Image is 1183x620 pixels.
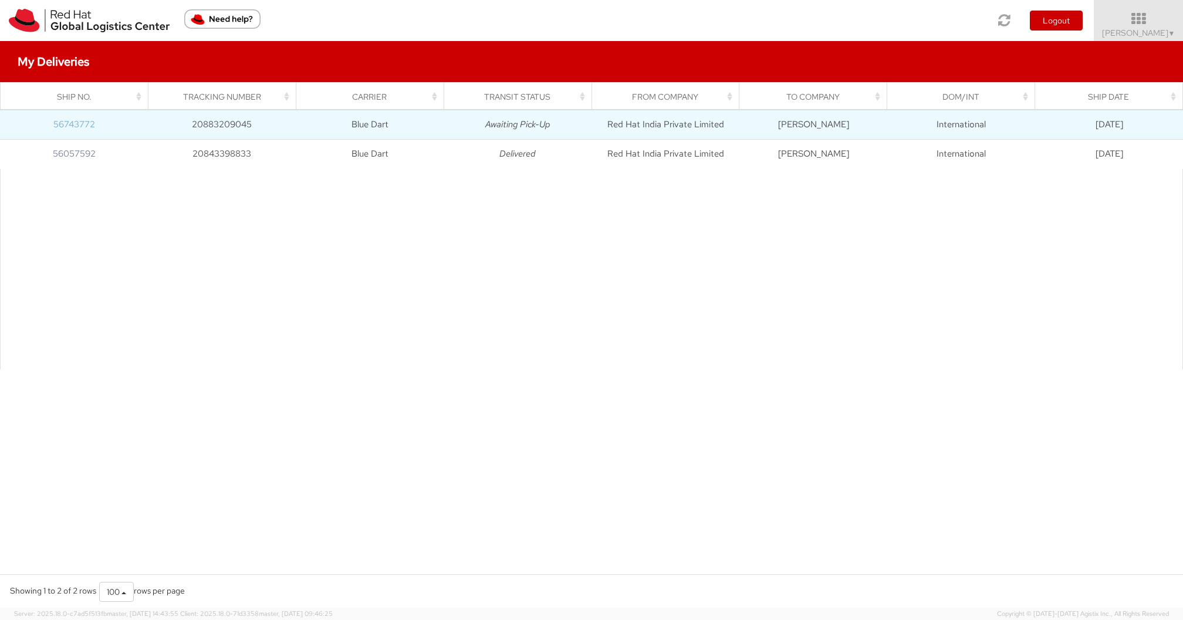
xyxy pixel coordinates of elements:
[499,148,536,160] i: Delivered
[107,609,178,618] span: master, [DATE] 14:43:55
[1035,110,1183,140] td: [DATE]
[602,91,735,103] div: From Company
[485,118,550,130] i: Awaiting Pick-Up
[18,55,89,68] h4: My Deliveries
[1030,11,1083,31] button: Logout
[148,140,296,169] td: 20843398833
[107,587,120,597] span: 100
[99,582,134,602] button: 100
[750,91,883,103] div: To Company
[296,110,444,140] td: Blue Dart
[1035,140,1183,169] td: [DATE]
[14,609,178,618] span: Server: 2025.18.0-c7ad5f513fb
[11,91,144,103] div: Ship No.
[296,140,444,169] td: Blue Dart
[739,140,887,169] td: [PERSON_NAME]
[180,609,333,618] span: Client: 2025.18.0-71d3358
[591,140,739,169] td: Red Hat India Private Limited
[148,110,296,140] td: 20883209045
[10,585,96,596] span: Showing 1 to 2 of 2 rows
[53,118,95,130] a: 56743772
[887,110,1035,140] td: International
[99,582,185,602] div: rows per page
[997,609,1169,619] span: Copyright © [DATE]-[DATE] Agistix Inc., All Rights Reserved
[158,91,292,103] div: Tracking Number
[887,140,1035,169] td: International
[1046,91,1179,103] div: Ship Date
[591,110,739,140] td: Red Hat India Private Limited
[898,91,1031,103] div: Dom/Int
[9,9,170,32] img: rh-logistics-00dfa346123c4ec078e1.svg
[53,148,96,160] a: 56057592
[454,91,587,103] div: Transit Status
[1102,28,1175,38] span: [PERSON_NAME]
[184,9,261,29] button: Need help?
[1168,29,1175,38] span: ▼
[259,609,333,618] span: master, [DATE] 09:46:25
[739,110,887,140] td: [PERSON_NAME]
[306,91,440,103] div: Carrier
